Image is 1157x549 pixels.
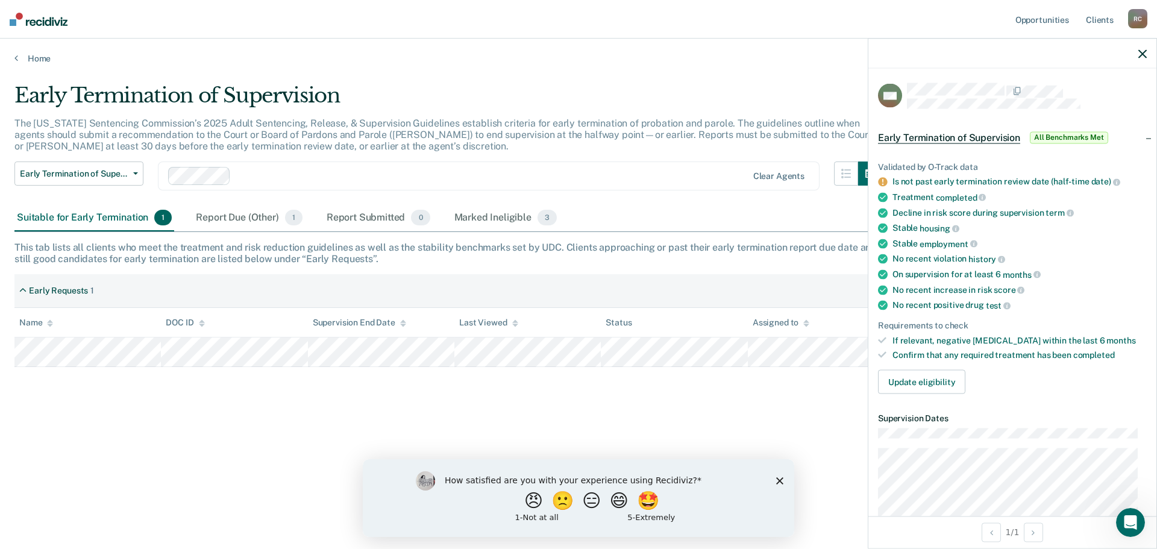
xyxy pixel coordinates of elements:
[986,300,1011,310] span: test
[892,254,1147,265] div: No recent violation
[1073,350,1115,360] span: completed
[538,210,557,225] span: 3
[1003,269,1041,279] span: months
[459,318,518,328] div: Last Viewed
[892,192,1147,202] div: Treatment
[868,516,1156,548] div: 1 / 1
[920,239,977,248] span: employment
[324,205,433,231] div: Report Submitted
[193,205,304,231] div: Report Due (Other)
[892,269,1147,280] div: On supervision for at least 6
[753,171,804,181] div: Clear agents
[892,177,1147,187] div: Is not past early termination review date (half-time date)
[1128,9,1147,28] div: R C
[878,320,1147,330] div: Requirements to check
[285,210,303,225] span: 1
[363,459,794,537] iframe: Survey by Kim from Recidiviz
[606,318,632,328] div: Status
[868,118,1156,157] div: Early Termination of SupervisionAll Benchmarks Met
[892,238,1147,249] div: Stable
[878,162,1147,172] div: Validated by O-Track data
[968,254,1005,264] span: history
[166,318,204,328] div: DOC ID
[878,131,1020,143] span: Early Termination of Supervision
[892,284,1147,295] div: No recent increase in risk
[994,285,1024,295] span: score
[14,118,872,152] p: The [US_STATE] Sentencing Commission’s 2025 Adult Sentencing, Release, & Supervision Guidelines e...
[29,286,88,296] div: Early Requests
[892,300,1147,311] div: No recent positive drug
[892,223,1147,234] div: Stable
[452,205,560,231] div: Marked Ineligible
[10,13,67,26] img: Recidiviz
[892,335,1147,345] div: If relevant, negative [MEDICAL_DATA] within the last 6
[1046,208,1073,218] span: term
[1116,508,1145,537] iframe: Intercom live chat
[14,242,1143,265] div: This tab lists all clients who meet the treatment and risk reduction guidelines as well as the st...
[1106,335,1135,345] span: months
[753,318,809,328] div: Assigned to
[313,318,406,328] div: Supervision End Date
[892,350,1147,360] div: Confirm that any required treatment has been
[1030,131,1108,143] span: All Benchmarks Met
[14,83,882,118] div: Early Termination of Supervision
[14,205,174,231] div: Suitable for Early Termination
[90,286,94,296] div: 1
[19,318,53,328] div: Name
[154,210,172,225] span: 1
[920,223,959,233] span: housing
[20,169,128,179] span: Early Termination of Supervision
[14,53,1143,64] a: Home
[878,413,1147,424] dt: Supervision Dates
[878,370,965,394] button: Update eligibility
[1024,522,1043,542] button: Next Opportunity
[411,210,430,225] span: 0
[936,192,986,202] span: completed
[982,522,1001,542] button: Previous Opportunity
[892,207,1147,218] div: Decline in risk score during supervision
